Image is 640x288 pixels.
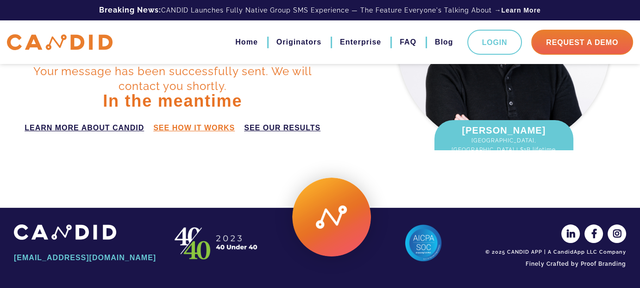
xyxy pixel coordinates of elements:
[14,224,116,240] img: CANDID APP
[276,34,321,50] a: Originators
[235,34,257,50] a: Home
[531,30,633,55] a: Request A Demo
[467,30,522,55] a: Login
[435,34,453,50] a: Blog
[400,34,416,50] a: FAQ
[7,34,113,51] img: CANDID APP
[444,136,564,164] span: [GEOGRAPHIC_DATA], [GEOGRAPHIC_DATA] | $1B lifetime fundings.
[405,224,442,262] img: AICPA SOC 2
[434,120,573,168] div: [PERSON_NAME]
[483,249,626,256] div: © 2025 CANDID APP | A CandidApp LLC Company
[340,34,381,50] a: Enterprise
[170,224,263,262] img: CANDID APP
[501,6,540,15] a: Learn More
[25,122,144,134] a: learn more about candid
[244,122,320,134] a: see our results
[99,6,161,14] b: Breaking News:
[483,256,626,272] a: Finely Crafted by Proof Branding
[12,94,333,109] h3: In the meantime
[153,122,235,134] a: see how it works
[14,250,157,266] a: [EMAIL_ADDRESS][DOMAIN_NAME]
